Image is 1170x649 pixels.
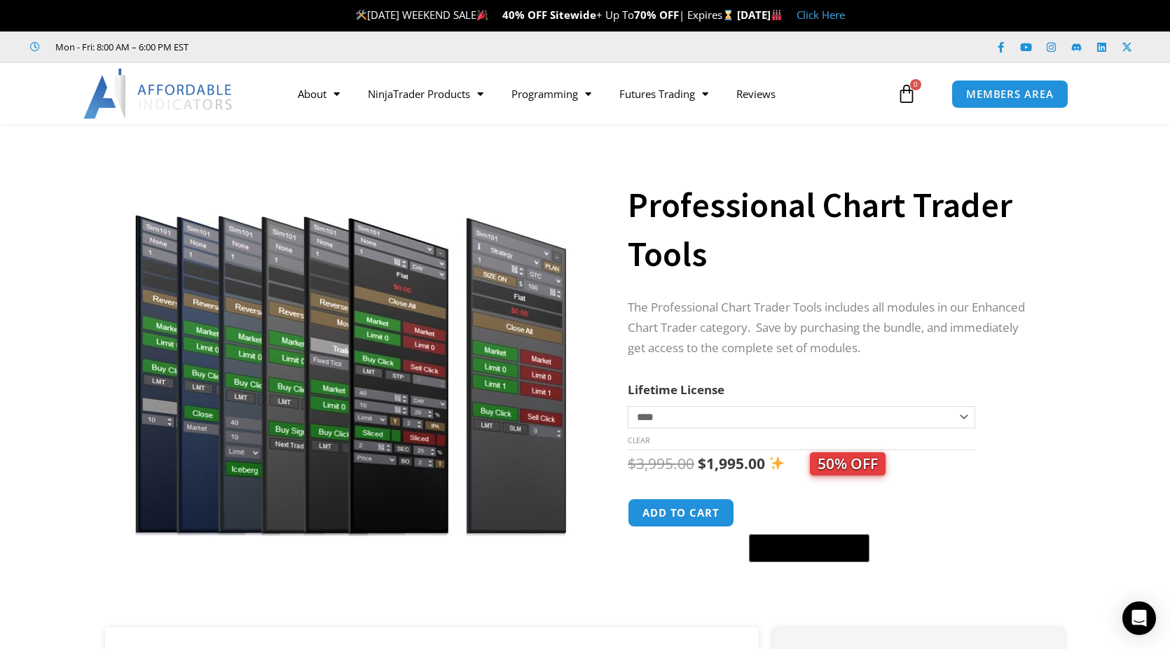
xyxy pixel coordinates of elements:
span: 50% OFF [810,452,886,475]
bdi: 3,995.00 [628,454,694,473]
img: 🎉 [477,10,488,20]
a: NinjaTrader Products [354,78,497,110]
nav: Menu [284,78,893,110]
a: Programming [497,78,605,110]
span: [DATE] WEEKEND SALE + Up To | Expires [355,8,737,22]
span: 0 [910,79,921,90]
img: ProfessionalToolsBundlePage [125,149,576,536]
a: MEMBERS AREA [951,80,1068,109]
div: Open Intercom Messenger [1122,601,1156,635]
strong: 40% OFF Sitewide [502,8,596,22]
a: Click Here [797,8,845,22]
bdi: 1,995.00 [698,454,765,473]
iframe: Secure express checkout frame [746,496,872,530]
button: Add to cart [628,498,734,527]
span: $ [698,454,706,473]
a: About [284,78,354,110]
a: Futures Trading [605,78,722,110]
label: Lifetime License [628,382,724,398]
p: The Professional Chart Trader Tools includes all modules in our Enhanced Chart Trader category. S... [628,298,1037,358]
iframe: PayPal Message 1 [628,571,1037,583]
img: ✨ [769,456,784,470]
a: 0 [876,74,937,114]
button: Buy with GPay [749,534,869,562]
iframe: Customer reviews powered by Trustpilot [208,40,418,54]
span: $ [628,454,636,473]
h1: Professional Chart Trader Tools [628,181,1037,279]
img: 🛠️ [356,10,366,20]
a: Reviews [722,78,790,110]
img: LogoAI | Affordable Indicators – NinjaTrader [83,69,234,119]
span: MEMBERS AREA [966,89,1054,99]
strong: 70% OFF [634,8,679,22]
img: ⌛ [723,10,734,20]
img: 🏭 [771,10,782,20]
span: Mon - Fri: 8:00 AM – 6:00 PM EST [52,39,188,55]
strong: [DATE] [737,8,783,22]
a: Clear options [628,435,649,445]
